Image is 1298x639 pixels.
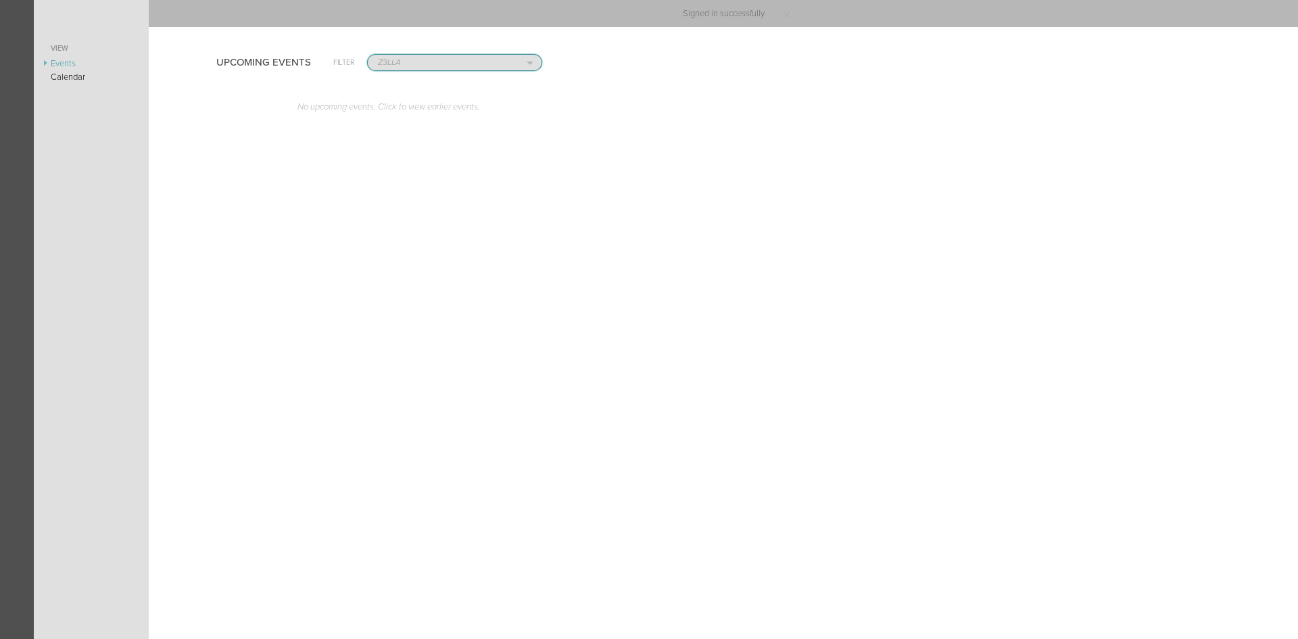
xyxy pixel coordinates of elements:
a: Events [34,57,149,70]
p: Signed in successfully [683,9,765,18]
a: Calendar [34,70,149,84]
h6: Filter [333,57,355,68]
a: View [34,41,149,57]
a: No upcoming events. Click to view earlier events. [237,95,1230,126]
h4: Upcoming Events [216,57,311,68]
